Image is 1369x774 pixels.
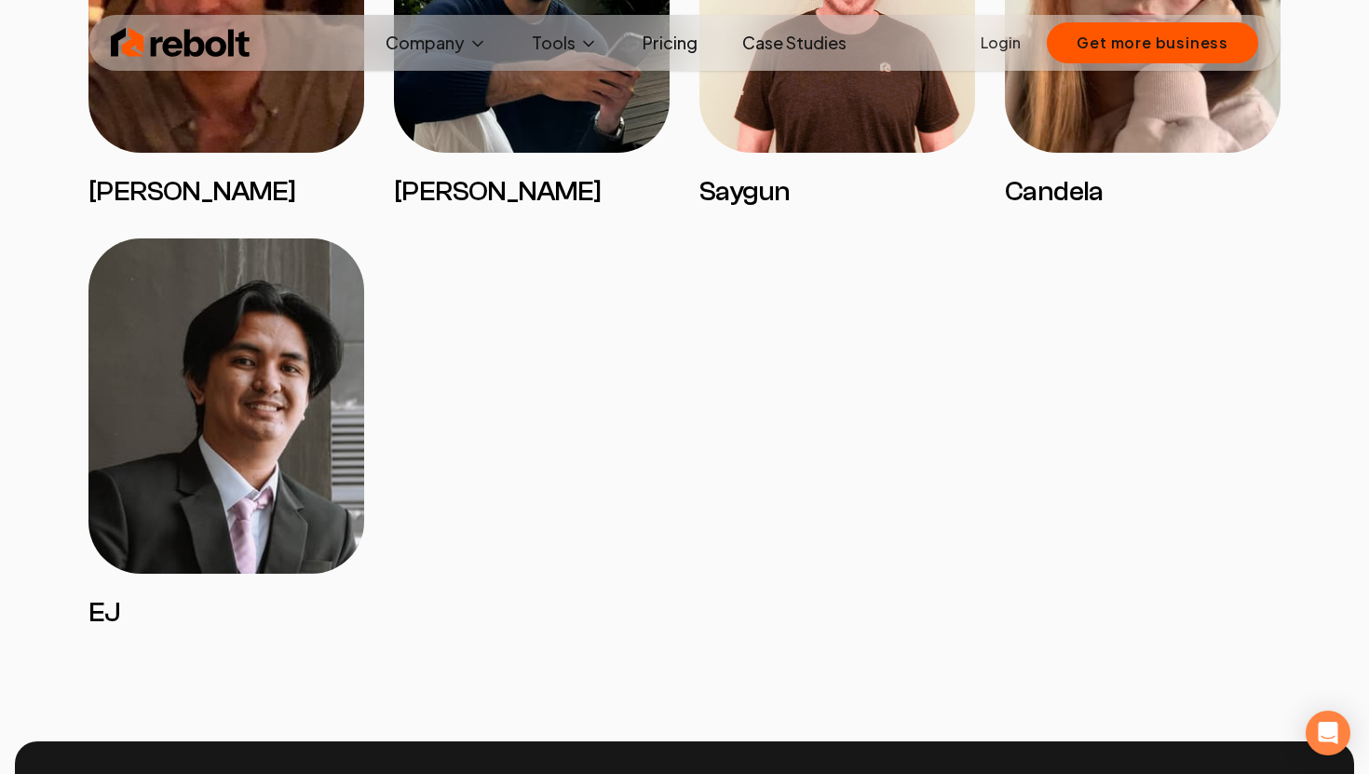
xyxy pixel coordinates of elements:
a: Login [981,32,1021,54]
div: Open Intercom Messenger [1306,711,1350,755]
img: Rebolt Logo [111,24,251,61]
a: Pricing [628,24,712,61]
h3: [PERSON_NAME] [88,175,364,209]
button: Company [371,24,502,61]
h3: [PERSON_NAME] [394,175,670,209]
button: Get more business [1047,22,1258,63]
h3: Saygun [699,175,975,209]
img: EJ [88,238,364,574]
h3: Candela [1005,175,1281,209]
button: Tools [517,24,613,61]
h3: EJ [88,596,364,630]
a: Case Studies [727,24,861,61]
